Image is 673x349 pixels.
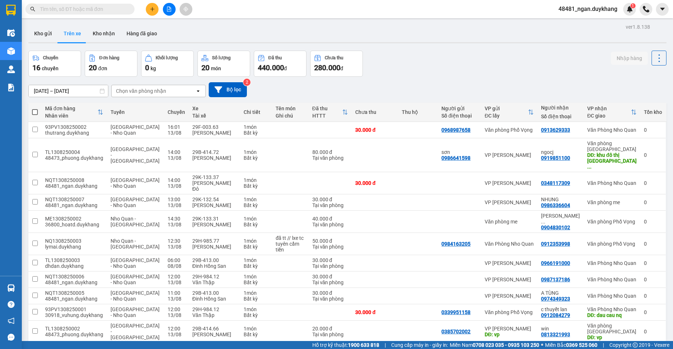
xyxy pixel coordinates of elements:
button: Kho nhận [87,25,121,42]
div: 12:30 [168,238,185,244]
div: Tại văn phòng [312,202,348,208]
div: 0 [644,309,662,315]
div: 0986641598 [441,155,470,161]
button: Đơn hàng20đơn [85,51,137,77]
span: aim [183,7,188,12]
div: 0919851100 [541,155,570,161]
span: 20 [201,63,209,72]
div: Đinh Hồng San [192,296,236,302]
div: 29H-984.12 [192,274,236,279]
span: Miền Bắc [545,341,597,349]
span: [GEOGRAPHIC_DATA] - Nho Quan [111,197,160,208]
input: Select a date range. [29,85,108,97]
div: Đơn hàng [99,55,119,60]
div: sơn [441,149,477,155]
div: Văn phòng me [587,199,637,205]
div: 1 món [244,216,268,222]
div: Bất kỳ [244,312,268,318]
div: 29K-133.31 [192,216,236,222]
div: VP nhận [587,106,631,111]
span: Miền Nam [450,341,539,349]
div: Tại văn phòng [312,244,348,250]
span: món [211,66,221,71]
div: 12:00 [168,326,185,332]
span: Nho Quan - [GEOGRAPHIC_DATA] [111,238,160,250]
div: [PERSON_NAME] [192,202,236,208]
div: 14:00 [168,149,185,155]
div: 36800_hoatd.duykhang [45,222,103,227]
div: Thu hộ [402,109,434,115]
div: NQT1308250006 [45,274,103,279]
span: đ [340,66,343,71]
div: Mã đơn hàng [45,106,97,111]
div: 0 [644,277,662,282]
div: Chuyến [168,109,185,115]
div: Văn Phòng Nho Quan [587,180,637,186]
div: Bất kỳ [244,130,268,136]
div: 0813321993 [541,332,570,337]
th: Toggle SortBy [309,103,352,122]
span: kg [151,66,156,71]
span: question-circle [8,301,15,308]
button: Chưa thu280.000đ [310,51,363,77]
div: Số lượng [212,55,231,60]
div: DĐ: vp [485,332,534,337]
div: 0 [644,127,662,133]
div: 1 món [244,197,268,202]
img: warehouse-icon [7,47,15,55]
div: đã tt // lxe tc tuyên cầm tiền [276,235,305,253]
div: 13/08 [168,279,185,285]
div: [PERSON_NAME] [192,155,236,161]
div: 0912353998 [541,241,570,247]
input: Tìm tên, số ĐT hoặc mã đơn [40,5,126,13]
div: Bất kỳ [244,263,268,269]
div: DĐ: dau cau nq [587,312,637,318]
div: Nhân viên [45,113,97,119]
span: [GEOGRAPHIC_DATA] - Nho Quan [111,306,160,318]
span: copyright [633,342,638,348]
div: 1 món [244,274,268,279]
div: NQT1308250008 [45,177,103,183]
div: Văn phòng Phố Vọng [485,309,534,315]
div: Người nhận [541,105,580,111]
img: warehouse-icon [7,29,15,37]
div: 13/08 [168,130,185,136]
div: Chi tiết [244,109,268,115]
div: Văn phòng [GEOGRAPHIC_DATA] [587,323,637,334]
button: file-add [163,3,176,16]
div: Tại văn phòng [312,155,348,161]
svg: open [195,88,201,94]
div: 29B-413.00 [192,290,236,296]
span: Nho Quan - [GEOGRAPHIC_DATA] [111,216,160,227]
div: [PERSON_NAME] [192,222,236,227]
div: 13/08 [168,332,185,337]
div: 0 [644,260,662,266]
span: Hỗ trợ kỹ thuật: [312,341,379,349]
div: 93PV1308250002 [45,124,103,130]
div: [PERSON_NAME] [192,244,236,250]
div: 29H-984.12 [192,306,236,312]
span: ... [541,219,545,225]
div: 0986336604 [541,202,570,208]
div: Bất kỳ [244,244,268,250]
div: 0974349323 [541,296,570,302]
div: 30.000 đ [312,197,348,202]
div: VP [PERSON_NAME] [485,180,534,186]
div: 1 món [244,306,268,312]
div: dhdan.duykhang [45,263,103,269]
div: 08/08 [168,263,185,269]
button: Số lượng20món [197,51,250,77]
div: 1 món [244,238,268,244]
span: plus [150,7,155,12]
sup: 2 [243,79,251,86]
div: Văn Phòng Nho Quan [587,277,637,282]
div: 1 món [244,149,268,155]
div: 80.000 đ [312,149,348,155]
div: 29K-132.54 [192,197,236,202]
div: 0966191000 [541,260,570,266]
div: Văn Phòng Nho Quan [587,293,637,299]
div: 13/08 [168,312,185,318]
button: Đã thu440.000đ [254,51,307,77]
button: Hàng đã giao [121,25,163,42]
img: logo-vxr [6,5,16,16]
